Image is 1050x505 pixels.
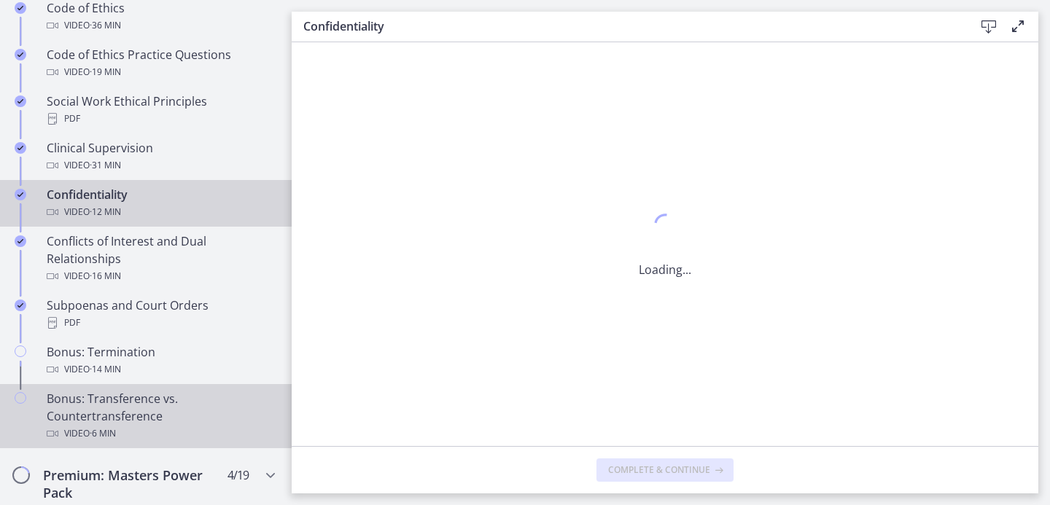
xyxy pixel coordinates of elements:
div: 1 [639,210,691,243]
div: PDF [47,314,274,332]
span: · 16 min [90,267,121,285]
i: Completed [15,189,26,200]
span: 4 / 19 [227,466,249,484]
i: Completed [15,49,26,60]
div: Video [47,267,274,285]
div: Video [47,157,274,174]
h3: Confidentiality [303,17,951,35]
div: Video [47,17,274,34]
div: Code of Ethics Practice Questions [47,46,274,81]
i: Completed [15,95,26,107]
span: Complete & continue [608,464,710,476]
span: · 14 min [90,361,121,378]
span: · 19 min [90,63,121,81]
span: · 6 min [90,425,116,442]
div: Video [47,361,274,378]
div: Video [47,203,274,221]
div: Bonus: Transference vs. Countertransference [47,390,274,442]
i: Completed [15,235,26,247]
span: · 36 min [90,17,121,34]
div: Confidentiality [47,186,274,221]
div: PDF [47,110,274,128]
div: Clinical Supervision [47,139,274,174]
div: Video [47,425,274,442]
div: Subpoenas and Court Orders [47,297,274,332]
i: Completed [15,2,26,14]
div: Bonus: Termination [47,343,274,378]
p: Loading... [639,261,691,278]
button: Complete & continue [596,458,734,482]
div: Social Work Ethical Principles [47,93,274,128]
span: · 31 min [90,157,121,174]
div: Video [47,63,274,81]
div: Conflicts of Interest and Dual Relationships [47,232,274,285]
h2: Premium: Masters Power Pack [43,466,221,501]
i: Completed [15,142,26,154]
i: Completed [15,300,26,311]
span: · 12 min [90,203,121,221]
